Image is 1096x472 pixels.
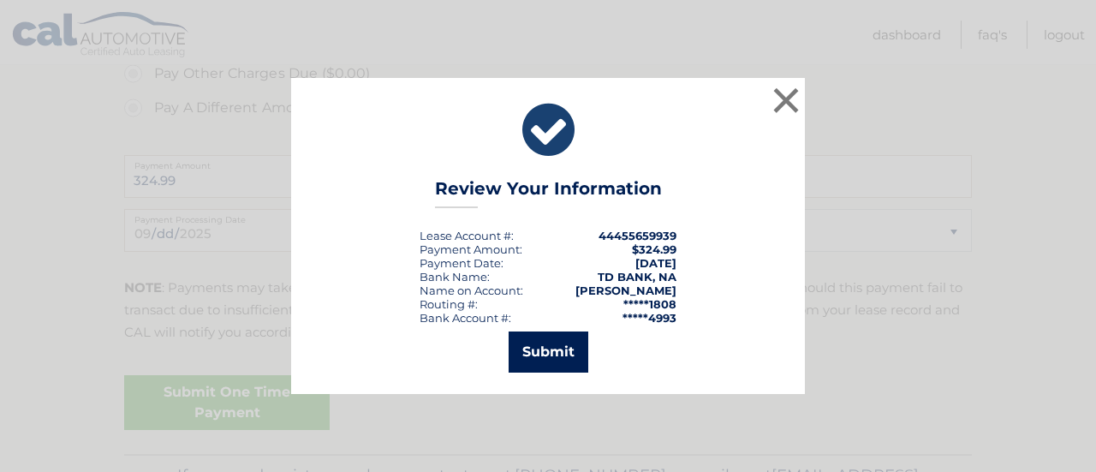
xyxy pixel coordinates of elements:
[420,256,501,270] span: Payment Date
[599,229,676,242] strong: 44455659939
[635,256,676,270] span: [DATE]
[509,332,588,373] button: Submit
[420,297,478,311] div: Routing #:
[420,270,490,284] div: Bank Name:
[420,284,523,297] div: Name on Account:
[420,256,503,270] div: :
[598,270,676,284] strong: TD BANK, NA
[632,242,676,256] span: $324.99
[769,83,803,117] button: ×
[420,242,522,256] div: Payment Amount:
[420,311,511,325] div: Bank Account #:
[435,178,662,208] h3: Review Your Information
[575,284,676,297] strong: [PERSON_NAME]
[420,229,514,242] div: Lease Account #:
